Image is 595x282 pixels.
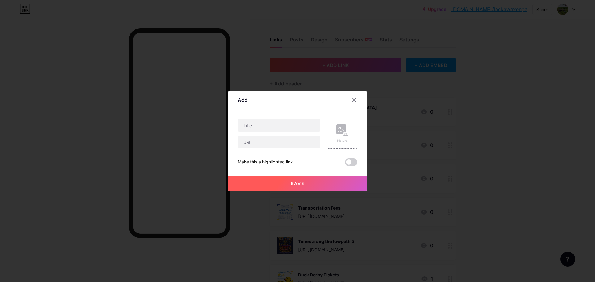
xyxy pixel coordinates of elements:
span: Save [291,181,305,186]
button: Save [228,176,367,191]
input: URL [238,136,320,148]
div: Add [238,96,248,104]
div: Make this a highlighted link [238,158,293,166]
div: Picture [336,138,349,143]
input: Title [238,119,320,132]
